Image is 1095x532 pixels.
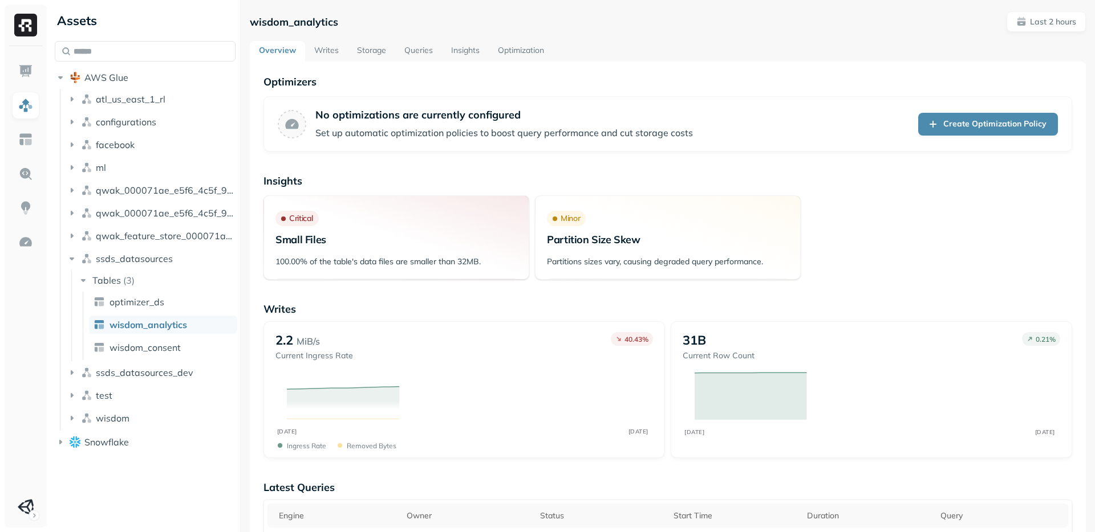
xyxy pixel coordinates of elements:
span: optimizer_ds [109,296,164,308]
img: namespace [81,116,92,128]
p: Partitions sizes vary, causing degraded query performance. [547,256,789,267]
p: Partition Size Skew [547,233,789,246]
p: Current Ingress Rate [275,350,353,361]
span: test [96,390,112,401]
a: Overview [250,41,305,62]
img: namespace [81,207,92,219]
span: ssds_datasources [96,253,173,264]
p: Last 2 hours [1030,17,1076,27]
img: Assets [18,98,33,113]
div: Status [540,510,662,521]
span: wisdom_analytics [109,319,187,330]
a: optimizer_ds [89,293,237,311]
div: Engine [279,510,395,521]
p: 31B [683,332,706,348]
button: Snowflake [55,433,236,451]
p: MiB/s [297,334,320,348]
img: namespace [81,412,92,424]
img: namespace [81,367,92,378]
p: wisdom_analytics [250,15,338,28]
a: Queries [395,41,442,62]
img: Dashboard [18,64,33,79]
button: ssds_datasources [66,249,236,268]
span: configurations [96,116,156,128]
p: 100.00% of the table's data files are smaller than 32MB. [275,256,517,267]
span: atl_us_east_1_rl [96,93,165,105]
img: root [70,72,81,83]
button: ml [66,158,236,177]
span: Tables [92,275,121,286]
p: Set up automatic optimization policies to boost query performance and cut storage costs [315,126,693,140]
img: Ryft [14,14,37,36]
span: wisdom [96,412,129,424]
button: AWS Glue [55,68,236,87]
img: namespace [81,390,92,401]
img: root [70,436,81,447]
div: Start Time [674,510,796,521]
span: ml [96,162,106,173]
p: 0.21 % [1036,335,1056,343]
img: namespace [81,139,92,150]
div: Query [940,510,1062,521]
tspan: [DATE] [1035,428,1055,435]
tspan: [DATE] [277,428,297,435]
span: facebook [96,139,135,150]
button: qwak_000071ae_e5f6_4c5f_97ab_2b533d00d294_analytics_data [66,181,236,199]
a: wisdom_analytics [89,316,237,334]
p: Optimizers [263,75,1072,88]
p: 2.2 [275,332,293,348]
p: 40.43 % [624,335,648,343]
img: table [94,296,105,308]
button: Tables(3) [78,271,237,289]
img: Insights [18,200,33,215]
p: Removed bytes [347,441,396,450]
button: facebook [66,136,236,154]
span: qwak_feature_store_000071ae_e5f6_4c5f_97ab_2b533d00d294 [96,230,236,242]
p: No optimizations are currently configured [315,108,693,121]
a: Create Optimization Policy [918,113,1058,136]
button: Last 2 hours [1007,11,1086,32]
img: Asset Explorer [18,132,33,147]
p: Current Row Count [683,350,755,361]
button: atl_us_east_1_rl [66,90,236,108]
p: ( 3 ) [123,275,135,286]
button: ssds_datasources_dev [66,363,236,382]
img: Unity [18,499,34,515]
span: AWS Glue [84,72,128,83]
span: Snowflake [84,436,129,448]
tspan: [DATE] [684,428,704,435]
div: Assets [55,11,236,30]
img: namespace [81,162,92,173]
span: qwak_000071ae_e5f6_4c5f_97ab_2b533d00d294_analytics_data [96,185,236,196]
button: qwak_feature_store_000071ae_e5f6_4c5f_97ab_2b533d00d294 [66,227,236,245]
img: namespace [81,93,92,105]
p: Critical [289,213,313,224]
p: Minor [561,213,580,224]
div: Owner [407,510,529,521]
p: Writes [263,302,1072,316]
p: Latest Queries [263,481,1072,494]
span: ssds_datasources_dev [96,367,193,378]
span: qwak_000071ae_e5f6_4c5f_97ab_2b533d00d294_analytics_data_view [96,207,236,219]
a: wisdom_consent [89,338,237,357]
div: Duration [807,510,929,521]
img: Optimization [18,235,33,249]
a: Insights [442,41,489,62]
img: namespace [81,230,92,242]
img: namespace [81,185,92,196]
button: configurations [66,113,236,131]
img: namespace [81,253,92,264]
a: Optimization [489,41,553,62]
a: Storage [348,41,395,62]
p: Insights [263,174,1072,187]
img: table [94,342,105,353]
button: qwak_000071ae_e5f6_4c5f_97ab_2b533d00d294_analytics_data_view [66,204,236,222]
a: Writes [305,41,348,62]
span: wisdom_consent [109,342,181,353]
p: Small Files [275,233,517,246]
p: Ingress Rate [287,441,326,450]
tspan: [DATE] [628,428,648,435]
img: table [94,319,105,330]
img: Query Explorer [18,166,33,181]
button: wisdom [66,409,236,427]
